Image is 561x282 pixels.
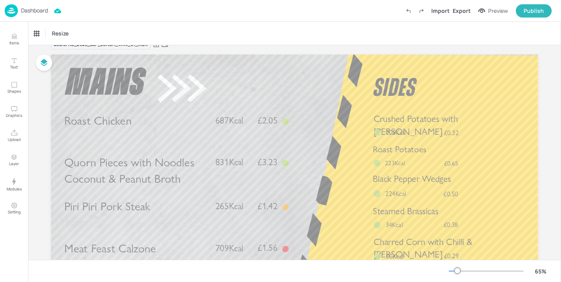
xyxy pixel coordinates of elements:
[488,7,508,15] div: Preview
[444,160,458,166] span: £0.65
[374,236,473,260] span: Charred Corn with Chilli & [PERSON_NAME]
[258,158,277,167] span: £3.23
[215,201,243,211] span: 265Kcal
[258,202,277,211] span: £1.42
[443,190,458,197] span: £0.50
[374,113,458,137] span: Crushed Potatoes with [PERSON_NAME]
[415,4,428,18] label: Redo (Ctrl + Y)
[373,206,438,217] span: Steamed Brassicas
[21,8,48,13] p: Dashboard
[215,115,243,126] span: 687Kcal
[444,253,459,259] span: £0.29
[386,252,403,260] span: 60Kcal
[385,190,406,198] span: 224Kcal
[258,243,277,252] span: £1.56
[516,4,552,18] button: Publish
[64,199,150,213] span: Piri Piri Pork Steak
[5,4,18,17] img: logo-86c26b7e.jpg
[50,29,70,37] span: Resize
[453,7,471,15] div: Export
[373,173,451,184] span: Black Pepper Wedges
[215,157,243,167] span: 831Kcal
[64,114,132,128] span: Roast Chicken
[373,144,426,155] span: Roast Potatoes
[385,159,405,167] span: 223Kcal
[431,7,450,15] div: Import
[64,155,194,185] span: Quorn Pieces with Noodles Coconut & Peanut Broth
[386,221,403,229] span: 34Kcal
[402,4,415,18] label: Undo (Ctrl + Z)
[258,116,277,125] span: £2.05
[524,7,544,15] div: Publish
[215,243,243,253] span: 709Kcal
[64,241,156,255] span: Meat Feast Calzone
[444,221,458,228] span: £0.38
[531,267,550,275] div: 65 %
[386,129,407,137] span: 208Kcal
[474,5,513,17] button: Preview
[444,129,459,136] span: £0.32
